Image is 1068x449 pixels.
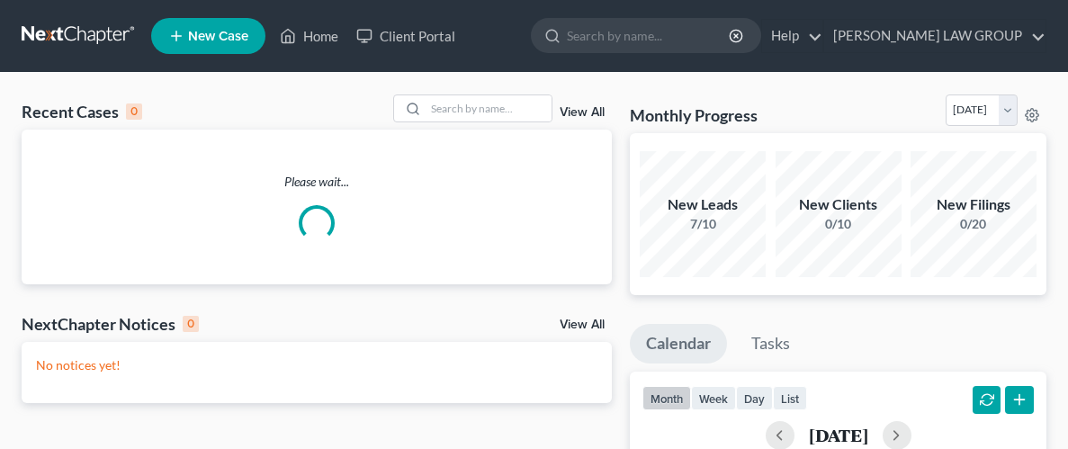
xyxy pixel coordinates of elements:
button: list [773,386,807,410]
button: day [736,386,773,410]
div: 7/10 [640,215,766,233]
a: View All [560,106,605,119]
input: Search by name... [426,95,552,121]
a: Tasks [735,324,806,364]
a: Calendar [630,324,727,364]
span: New Case [188,30,248,43]
p: Please wait... [22,173,612,191]
div: NextChapter Notices [22,313,199,335]
a: Home [271,20,347,52]
div: 0/10 [776,215,902,233]
div: New Filings [911,194,1037,215]
h2: [DATE] [809,426,868,445]
div: New Leads [640,194,766,215]
div: Recent Cases [22,101,142,122]
a: View All [560,319,605,331]
a: Client Portal [347,20,464,52]
p: No notices yet! [36,356,597,374]
h3: Monthly Progress [630,104,758,126]
div: New Clients [776,194,902,215]
div: 0 [126,103,142,120]
input: Search by name... [567,19,731,52]
div: 0 [183,316,199,332]
button: month [642,386,691,410]
a: Help [762,20,822,52]
a: [PERSON_NAME] LAW GROUP [824,20,1046,52]
div: 0/20 [911,215,1037,233]
button: week [691,386,736,410]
